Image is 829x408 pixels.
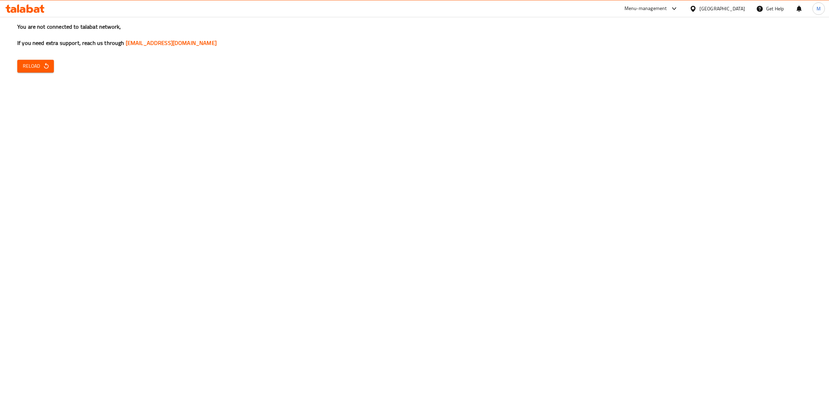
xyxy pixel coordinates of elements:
span: Reload [23,62,48,70]
button: Reload [17,60,54,73]
a: [EMAIL_ADDRESS][DOMAIN_NAME] [126,38,217,48]
div: Menu-management [625,4,667,13]
div: [GEOGRAPHIC_DATA] [699,5,745,12]
h3: You are not connected to talabat network, If you need extra support, reach us through [17,23,812,47]
span: M [817,5,821,12]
